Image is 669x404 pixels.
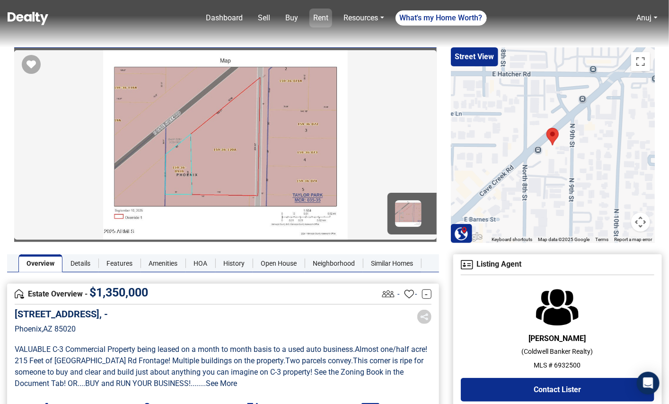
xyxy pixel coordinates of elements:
[5,376,33,404] iframe: BigID CMP Widget
[185,254,215,272] a: HOA
[15,345,429,365] span: Almost one/half acre! 215 Feet of [GEOGRAPHIC_DATA] Rd Frontage! Multiple buildings on the proper...
[340,9,387,27] a: Resources
[454,226,468,241] img: Search Homes at Dealty
[141,254,185,272] a: Amenities
[15,323,108,335] p: Phoenix , AZ 85020
[461,360,654,370] p: MLS # 6932500
[254,9,274,27] a: Sell
[215,254,253,272] a: History
[405,289,414,299] img: Favourites
[15,289,380,299] h4: Estate Overview -
[396,10,487,26] a: What's my Home Worth?
[202,9,246,27] a: Dashboard
[398,288,400,300] span: -
[422,289,431,299] a: -
[461,260,473,269] img: Agent
[89,286,148,299] span: $ 1,350,000
[415,288,417,300] span: -
[305,254,363,272] a: Neighborhood
[395,200,422,227] img: Image
[631,52,650,71] button: Toggle fullscreen view
[309,9,332,27] a: Rent
[15,345,355,354] span: VALUABLE C-3 Commercial Property being leased on a month to month basis to a used auto business .
[363,254,421,272] a: Similar Homes
[633,9,661,27] a: Anuj
[15,289,24,299] img: Overview
[285,356,353,365] span: Two parcels convey .
[18,254,62,272] a: Overview
[461,347,654,357] p: ( Coldwell Banker Realty )
[15,308,108,320] h5: [STREET_ADDRESS], -
[282,9,302,27] a: Buy
[380,286,396,302] img: Listing View
[461,334,654,343] h6: [PERSON_NAME]
[8,12,48,25] img: Dealty - Buy, Sell & Rent Homes
[538,237,590,242] span: Map data ©2025 Google
[253,254,305,272] a: Open House
[15,356,425,388] span: This corner is ripe for someone to buy and clear and build just about anything you can imagine on...
[461,378,654,402] button: Contact Lister
[451,47,498,66] button: Street View
[536,288,579,326] img: Agent
[614,237,652,242] a: Report a map error
[98,254,141,272] a: Features
[62,254,98,272] a: Details
[637,372,660,395] div: Open Intercom Messenger
[595,237,608,242] a: Terms (opens in new tab)
[492,236,532,243] button: Keyboard shortcuts
[631,213,650,232] button: Map camera controls
[461,260,654,269] h4: Listing Agent
[200,379,237,388] a: ...See More
[637,13,652,22] a: Anuj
